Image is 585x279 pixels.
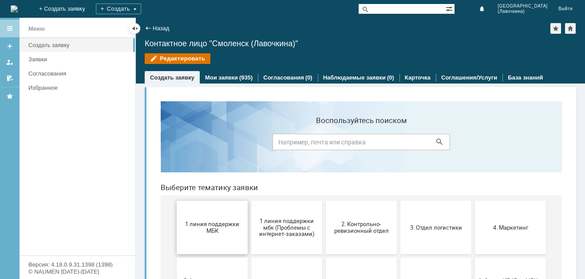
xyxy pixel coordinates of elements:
[247,107,318,160] button: 3. Отдел логистики
[324,130,390,136] span: 4. Маркетинг
[172,220,243,274] button: Отдел-ИТ (Битрикс24 и CRM)
[305,74,312,81] div: (0)
[249,130,315,136] span: 3. Отдел логистики
[28,70,130,77] div: Согласования
[3,39,17,53] a: Создать заявку
[23,163,94,217] button: 5. Административно-хозяйственный отдел
[130,23,140,34] div: Скрыть меню
[321,163,392,217] button: 9. Отдел-ИТ (Для МБК и Пекарни)
[100,123,166,143] span: 1 линия поддержки мбк (Проблемы с интернет-заказами)
[25,67,133,80] a: Согласования
[405,74,431,81] a: Карточка
[550,23,561,34] div: Добавить в избранное
[323,74,386,81] a: Наблюдаемые заявки
[11,5,18,12] a: Перейти на домашнюю страницу
[498,4,548,9] span: [GEOGRAPHIC_DATA]
[446,4,455,12] span: Расширенный поиск
[96,4,141,14] div: Создать
[172,107,243,160] button: 2. Контрольно-ревизионный отдел
[175,187,241,193] span: 7. Служба безопасности
[28,84,120,91] div: Избранное
[119,22,296,31] label: Воспользуйтесь поиском
[119,40,296,56] input: Например, почта или справка
[565,23,576,34] div: Сделать домашней страницей
[441,74,497,81] a: Соглашения/Услуги
[23,107,94,160] button: 1 линия поддержки МБК
[3,71,17,85] a: Мои согласования
[100,187,166,193] span: 6. Закупки
[98,107,169,160] button: 1 линия поддержки мбк (Проблемы с интернет-заказами)
[205,74,238,81] a: Мои заявки
[175,127,241,140] span: 2. Контрольно-ревизионный отдел
[324,243,390,250] span: Финансовый отдел
[28,269,126,275] div: © NAUMEN [DATE]-[DATE]
[28,56,130,63] div: Заявки
[324,183,390,197] span: 9. Отдел-ИТ (Для МБК и Пекарни)
[26,183,91,197] span: 5. Административно-хозяйственный отдел
[321,220,392,274] button: Финансовый отдел
[263,74,304,81] a: Согласования
[239,74,253,81] div: (935)
[145,39,576,48] div: Контактное лицо "Смоленск (Лавочкина)"
[247,220,318,274] button: Отдел-ИТ (Офис)
[172,163,243,217] button: 7. Служба безопасности
[26,243,91,250] span: Бухгалтерия (для мбк)
[249,243,315,250] span: Отдел-ИТ (Офис)
[153,25,169,32] a: Назад
[321,107,392,160] button: 4. Маркетинг
[28,262,126,267] div: Версия: 4.18.0.9.31.1398 (1398)
[3,55,17,69] a: Мои заявки
[28,24,45,34] div: Меню
[23,220,94,274] button: Бухгалтерия (для мбк)
[175,240,241,254] span: Отдел-ИТ (Битрикс24 и CRM)
[7,89,408,98] header: Выберите тематику заявки
[98,163,169,217] button: 6. Закупки
[150,74,194,81] a: Создать заявку
[98,220,169,274] button: Отдел ИТ (1С)
[28,42,130,48] div: Создать заявку
[387,74,394,81] div: (0)
[11,5,18,12] img: logo
[100,243,166,250] span: Отдел ИТ (1С)
[498,9,548,14] span: (Лавочкина)
[508,74,543,81] a: База знаний
[26,127,91,140] span: 1 линия поддержки МБК
[25,38,133,52] a: Создать заявку
[249,187,315,193] span: 8. Отдел качества
[247,163,318,217] button: 8. Отдел качества
[25,52,133,66] a: Заявки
